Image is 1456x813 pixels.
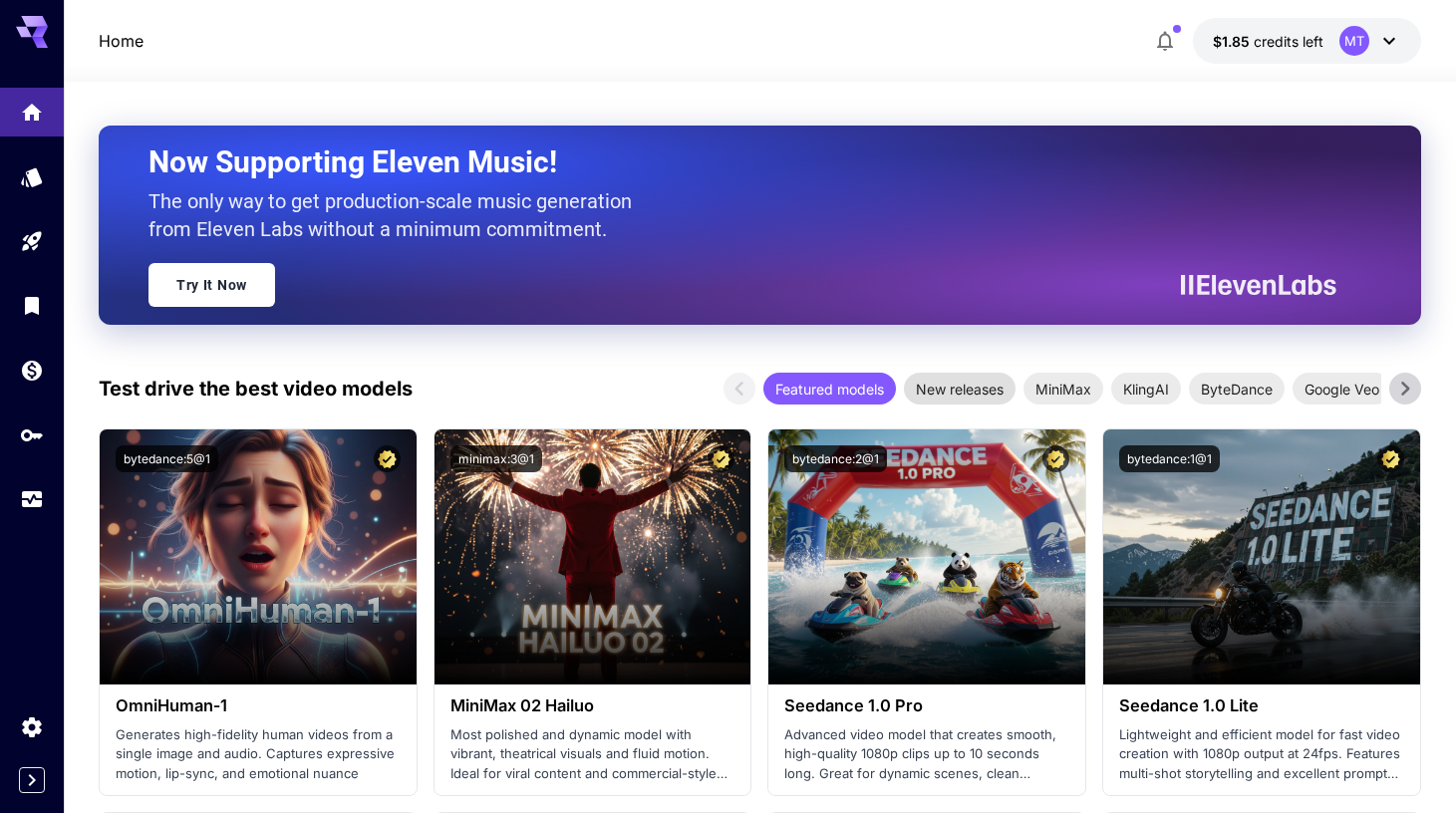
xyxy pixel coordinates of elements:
h2: Now Supporting Eleven Music! [148,143,1321,181]
p: Lightweight and efficient model for fast video creation with 1080p output at 24fps. Features mult... [1119,725,1404,784]
button: Expand sidebar [19,767,45,793]
a: Home [99,29,144,53]
p: Most polished and dynamic model with vibrant, theatrical visuals and fluid motion. Ideal for vira... [450,725,735,784]
button: Certified Model – Vetted for best performance and includes a commercial license. [708,445,734,472]
img: alt [1103,429,1420,684]
div: Playground [20,229,44,254]
div: KlingAI [1111,373,1181,405]
p: Advanced video model that creates smooth, high-quality 1080p clips up to 10 seconds long. Great f... [784,725,1069,784]
span: credits left [1254,33,1323,50]
div: Settings [20,714,44,739]
button: Certified Model – Vetted for best performance and includes a commercial license. [374,445,401,472]
button: bytedance:1@1 [1119,445,1220,472]
div: New releases [904,373,1016,405]
div: Usage [20,487,44,512]
nav: breadcrumb [99,29,144,53]
span: Featured models [763,379,896,400]
span: $1.85 [1213,33,1254,50]
span: KlingAI [1111,379,1181,400]
span: ByteDance [1189,379,1285,400]
button: bytedance:5@1 [116,445,218,472]
p: The only way to get production-scale music generation from Eleven Labs without a minimum commitment. [148,187,647,243]
div: $1.853 [1213,31,1323,52]
a: Try It Now [148,263,275,307]
span: MiniMax [1023,379,1103,400]
button: Certified Model – Vetted for best performance and includes a commercial license. [1042,445,1069,472]
img: alt [100,429,417,684]
h3: Seedance 1.0 Pro [784,696,1069,715]
button: minimax:3@1 [450,445,542,472]
div: Google Veo [1293,373,1391,405]
p: Generates high-fidelity human videos from a single image and audio. Captures expressive motion, l... [116,725,401,784]
span: New releases [904,379,1016,400]
h3: OmniHuman‑1 [116,696,401,715]
img: alt [435,429,751,684]
button: $1.853MT [1193,18,1421,64]
div: Models [20,158,44,183]
div: Wallet [20,358,44,383]
div: Home [20,94,44,119]
img: alt [768,429,1085,684]
div: API Keys [20,422,44,447]
h3: MiniMax 02 Hailuo [450,696,735,715]
span: Google Veo [1293,379,1391,400]
button: Certified Model – Vetted for best performance and includes a commercial license. [1377,445,1404,472]
h3: Seedance 1.0 Lite [1119,696,1404,715]
div: Featured models [763,373,896,405]
button: bytedance:2@1 [784,445,887,472]
div: MiniMax [1023,373,1103,405]
div: Library [20,293,44,318]
p: Test drive the best video models [99,374,413,404]
div: MT [1339,26,1369,56]
div: ByteDance [1189,373,1285,405]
